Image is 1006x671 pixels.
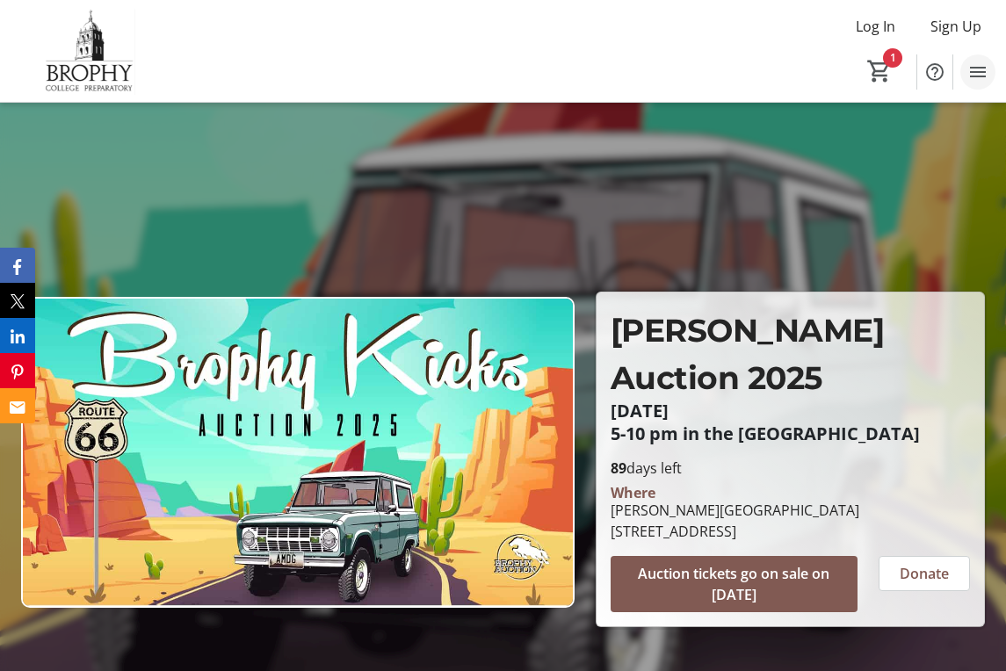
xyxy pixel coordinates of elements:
[916,12,995,40] button: Sign Up
[611,424,970,444] p: 5-10 pm in the [GEOGRAPHIC_DATA]
[864,55,895,87] button: Cart
[611,521,859,542] div: [STREET_ADDRESS]
[611,500,859,521] div: [PERSON_NAME][GEOGRAPHIC_DATA]
[611,401,970,421] p: [DATE]
[930,16,981,37] span: Sign Up
[960,54,995,90] button: Menu
[21,297,575,608] img: Campaign CTA Media Photo
[611,556,858,612] button: Auction tickets go on sale on [DATE]
[842,12,909,40] button: Log In
[611,486,655,500] div: Where
[856,16,895,37] span: Log In
[611,458,970,479] p: days left
[879,556,970,591] button: Donate
[611,311,885,397] span: [PERSON_NAME] Auction 2025
[11,7,167,95] img: Brophy College Preparatory 's Logo
[900,563,949,584] span: Donate
[917,54,952,90] button: Help
[611,458,626,478] span: 89
[632,563,836,605] span: Auction tickets go on sale on [DATE]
